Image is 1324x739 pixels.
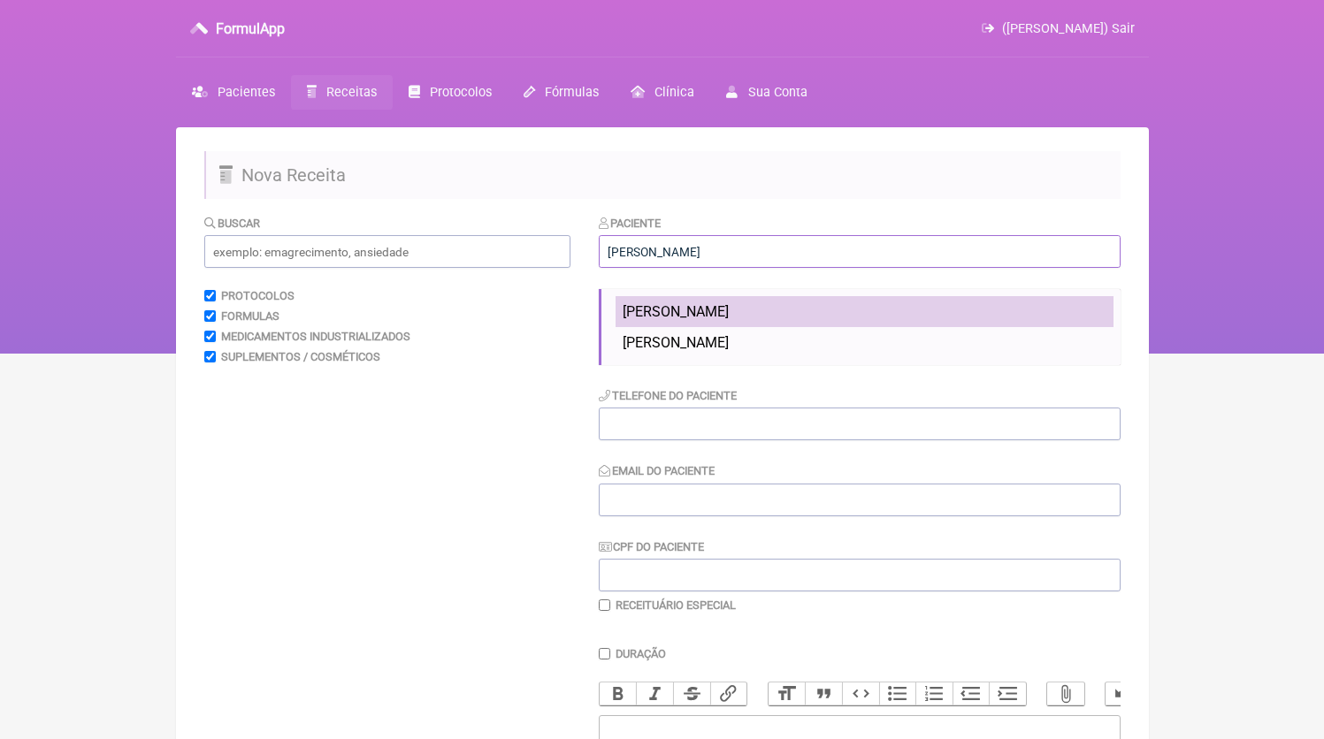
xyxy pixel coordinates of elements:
[221,330,410,343] label: Medicamentos Industrializados
[291,75,393,110] a: Receitas
[176,75,291,110] a: Pacientes
[710,682,747,705] button: Link
[842,682,879,705] button: Code
[915,682,953,705] button: Numbers
[654,85,694,100] span: Clínica
[673,682,710,705] button: Strikethrough
[636,682,673,705] button: Italic
[216,20,285,37] h3: FormulApp
[599,217,662,230] label: Paciente
[218,85,275,100] span: Pacientes
[221,289,295,302] label: Protocolos
[508,75,615,110] a: Fórmulas
[953,682,990,705] button: Decrease Level
[545,85,599,100] span: Fórmulas
[600,682,637,705] button: Bold
[710,75,823,110] a: Sua Conta
[805,682,842,705] button: Quote
[430,85,492,100] span: Protocolos
[599,540,705,553] label: CPF do Paciente
[393,75,508,110] a: Protocolos
[769,682,806,705] button: Heading
[616,598,736,612] label: Receituário Especial
[221,309,279,323] label: Formulas
[326,85,377,100] span: Receitas
[221,350,380,363] label: Suplementos / Cosméticos
[982,21,1134,36] a: ([PERSON_NAME]) Sair
[879,682,916,705] button: Bullets
[204,151,1121,199] h2: Nova Receita
[1106,682,1143,705] button: Undo
[1002,21,1135,36] span: ([PERSON_NAME]) Sair
[616,647,666,660] label: Duração
[623,334,729,351] span: [PERSON_NAME]
[204,235,570,268] input: exemplo: emagrecimento, ansiedade
[615,75,710,110] a: Clínica
[599,464,716,477] label: Email do Paciente
[1047,682,1084,705] button: Attach Files
[204,217,261,230] label: Buscar
[623,303,729,320] span: [PERSON_NAME]
[599,389,738,402] label: Telefone do Paciente
[748,85,807,100] span: Sua Conta
[989,682,1026,705] button: Increase Level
